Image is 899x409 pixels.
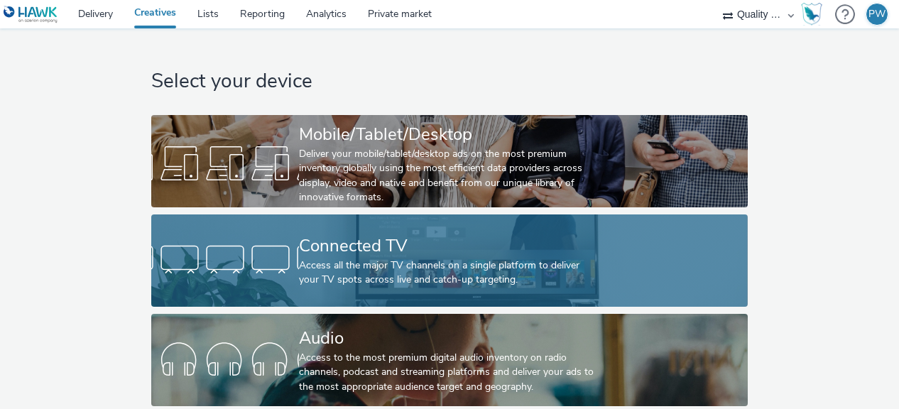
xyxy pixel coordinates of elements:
[801,3,822,26] img: Hawk Academy
[801,3,828,26] a: Hawk Academy
[299,234,594,258] div: Connected TV
[151,68,747,95] h1: Select your device
[299,351,594,394] div: Access to the most premium digital audio inventory on radio channels, podcast and streaming platf...
[299,258,594,288] div: Access all the major TV channels on a single platform to deliver your TV spots across live and ca...
[151,314,747,406] a: AudioAccess to the most premium digital audio inventory on radio channels, podcast and streaming ...
[4,6,58,23] img: undefined Logo
[299,147,594,205] div: Deliver your mobile/tablet/desktop ads on the most premium inventory globally using the most effi...
[151,214,747,307] a: Connected TVAccess all the major TV channels on a single platform to deliver your TV spots across...
[151,115,747,207] a: Mobile/Tablet/DesktopDeliver your mobile/tablet/desktop ads on the most premium inventory globall...
[868,4,886,25] div: PW
[299,326,594,351] div: Audio
[299,122,594,147] div: Mobile/Tablet/Desktop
